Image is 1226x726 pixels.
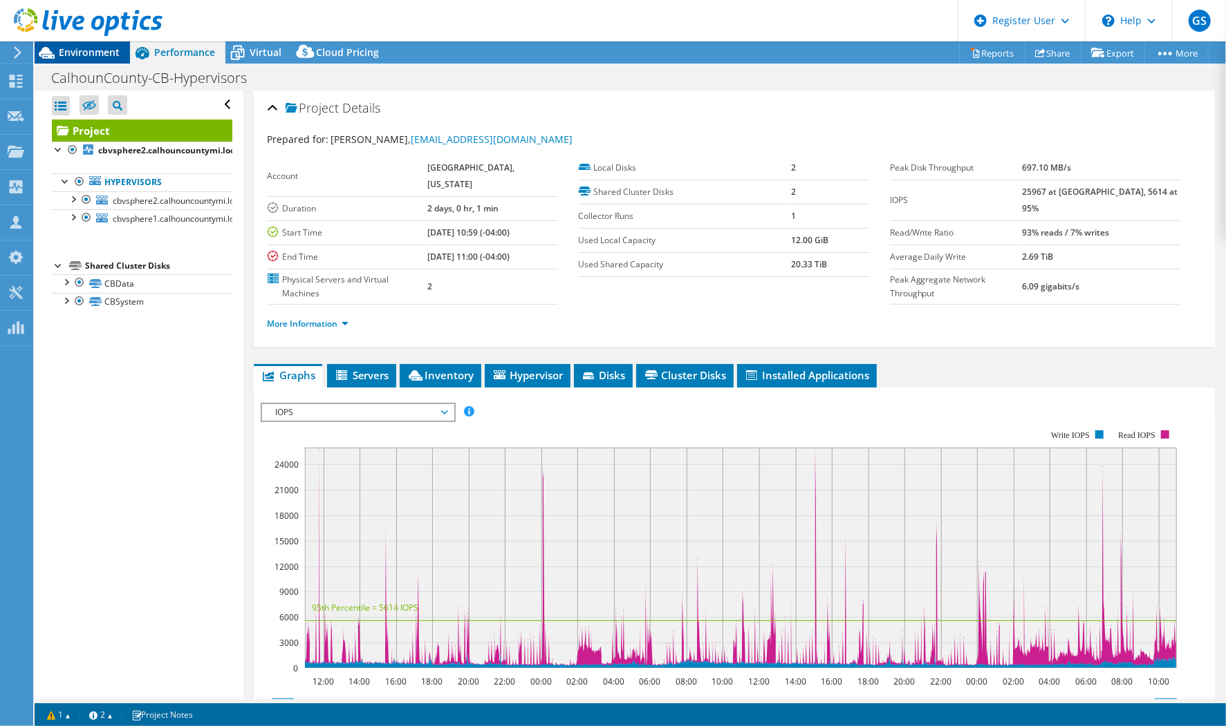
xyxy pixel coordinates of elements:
[275,484,299,496] text: 21000
[52,209,232,227] a: cbvsphere1.calhouncountymi.local
[1111,676,1133,687] text: 08:00
[566,676,588,687] text: 02:00
[316,46,379,59] span: Cloud Pricing
[427,162,514,190] b: [GEOGRAPHIC_DATA], [US_STATE]
[1081,42,1145,64] a: Export
[113,213,245,225] span: cbvsphere1.calhouncountymi.local
[427,202,499,214] b: 2 days, 0 hr, 1 min
[80,706,122,723] a: 2
[966,676,987,687] text: 00:00
[313,676,334,687] text: 12:00
[52,120,232,142] a: Project
[643,368,727,382] span: Cluster Disks
[579,258,792,271] label: Used Shared Capacity
[890,193,1022,207] label: IOPS
[279,637,299,649] text: 3000
[343,99,381,116] span: Details
[494,676,515,687] text: 22:00
[893,676,915,687] text: 20:00
[427,251,510,262] b: [DATE] 11:00 (-04:00)
[1051,430,1090,440] text: Write IOPS
[676,676,697,687] text: 08:00
[427,227,510,238] b: [DATE] 10:59 (-04:00)
[530,676,552,687] text: 00:00
[1022,251,1053,262] b: 2.69 TiB
[268,133,329,146] label: Prepared for:
[930,676,951,687] text: 22:00
[312,602,418,613] text: 95th Percentile = 5614 IOPS
[331,133,573,146] span: [PERSON_NAME],
[59,46,120,59] span: Environment
[1102,15,1115,27] svg: \n
[1022,227,1109,238] b: 93% reads / 7% writes
[154,46,215,59] span: Performance
[385,676,407,687] text: 16:00
[52,274,232,292] a: CBData
[411,133,573,146] a: [EMAIL_ADDRESS][DOMAIN_NAME]
[1144,42,1209,64] a: More
[1022,162,1071,173] b: 697.10 MB/s
[791,234,828,246] b: 12.00 GiB
[579,185,792,199] label: Shared Cluster Disks
[421,676,443,687] text: 18:00
[37,706,80,723] a: 1
[581,368,626,382] span: Disks
[268,202,427,216] label: Duration
[52,191,232,209] a: cbvsphere2.calhouncountymi.local
[52,293,232,311] a: CBSystem
[250,46,281,59] span: Virtual
[1118,430,1155,440] text: Read IOPS
[785,676,806,687] text: 14:00
[45,70,268,86] h1: CalhounCounty-CB-Hypervisors
[279,611,299,623] text: 6000
[268,169,427,183] label: Account
[579,161,792,175] label: Local Disks
[1025,42,1081,64] a: Share
[275,459,299,470] text: 24000
[492,368,564,382] span: Hypervisor
[748,676,770,687] text: 12:00
[791,186,796,198] b: 2
[427,280,432,292] b: 2
[890,273,1022,300] label: Peak Aggregate Network Throughput
[579,233,792,247] label: Used Local Capacity
[349,676,370,687] text: 14:00
[791,210,796,222] b: 1
[857,676,879,687] text: 18:00
[1022,280,1079,292] b: 6.09 gigabits/s
[268,250,427,264] label: End Time
[744,368,870,382] span: Installed Applications
[85,258,232,274] div: Shared Cluster Disks
[579,209,792,223] label: Collector Runs
[1003,676,1024,687] text: 02:00
[890,161,1022,175] label: Peak Disk Throughput
[275,510,299,522] text: 18000
[293,662,298,674] text: 0
[959,42,1025,64] a: Reports
[275,561,299,573] text: 12000
[286,102,340,115] span: Project
[791,162,796,173] b: 2
[1022,186,1178,214] b: 25967 at [GEOGRAPHIC_DATA], 5614 at 95%
[791,258,827,270] b: 20.33 TiB
[268,226,427,240] label: Start Time
[268,273,427,300] label: Physical Servers and Virtual Machines
[261,368,315,382] span: Graphs
[122,706,203,723] a: Project Notes
[603,676,624,687] text: 04:00
[407,368,474,382] span: Inventory
[458,676,479,687] text: 20:00
[98,144,242,156] b: cbvsphere2.calhouncountymi.local
[712,676,733,687] text: 10:00
[268,318,349,329] a: More Information
[269,404,447,421] span: IOPS
[1189,10,1211,32] span: GS
[113,195,245,207] span: cbvsphere2.calhouncountymi.local
[275,535,299,547] text: 15000
[890,250,1022,264] label: Average Daily Write
[279,586,299,598] text: 9000
[1039,676,1060,687] text: 04:00
[821,676,842,687] text: 16:00
[52,173,232,191] a: Hypervisors
[1075,676,1097,687] text: 06:00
